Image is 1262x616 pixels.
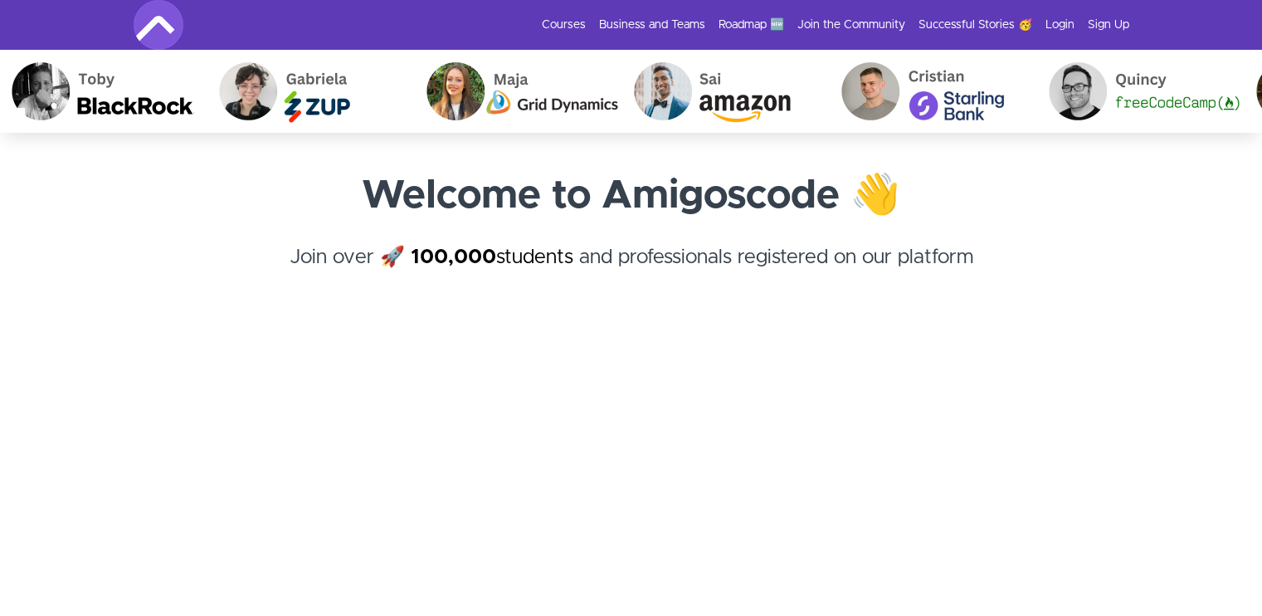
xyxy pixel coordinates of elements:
strong: 100,000 [411,247,496,267]
a: Successful Stories 🥳 [918,17,1032,33]
img: Quincy [1036,50,1244,133]
img: Gabriela [207,50,414,133]
img: Sai [621,50,829,133]
a: Business and Teams [599,17,705,33]
a: 100,000students [411,247,573,267]
a: Roadmap 🆕 [719,17,784,33]
strong: Welcome to Amigoscode 👋 [362,176,900,216]
h4: Join over 🚀 and professionals registered on our platform [134,242,1129,302]
img: Maja [414,50,621,133]
a: Join the Community [797,17,905,33]
a: Login [1045,17,1074,33]
img: Cristian [829,50,1036,133]
a: Sign Up [1088,17,1129,33]
a: Courses [542,17,586,33]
